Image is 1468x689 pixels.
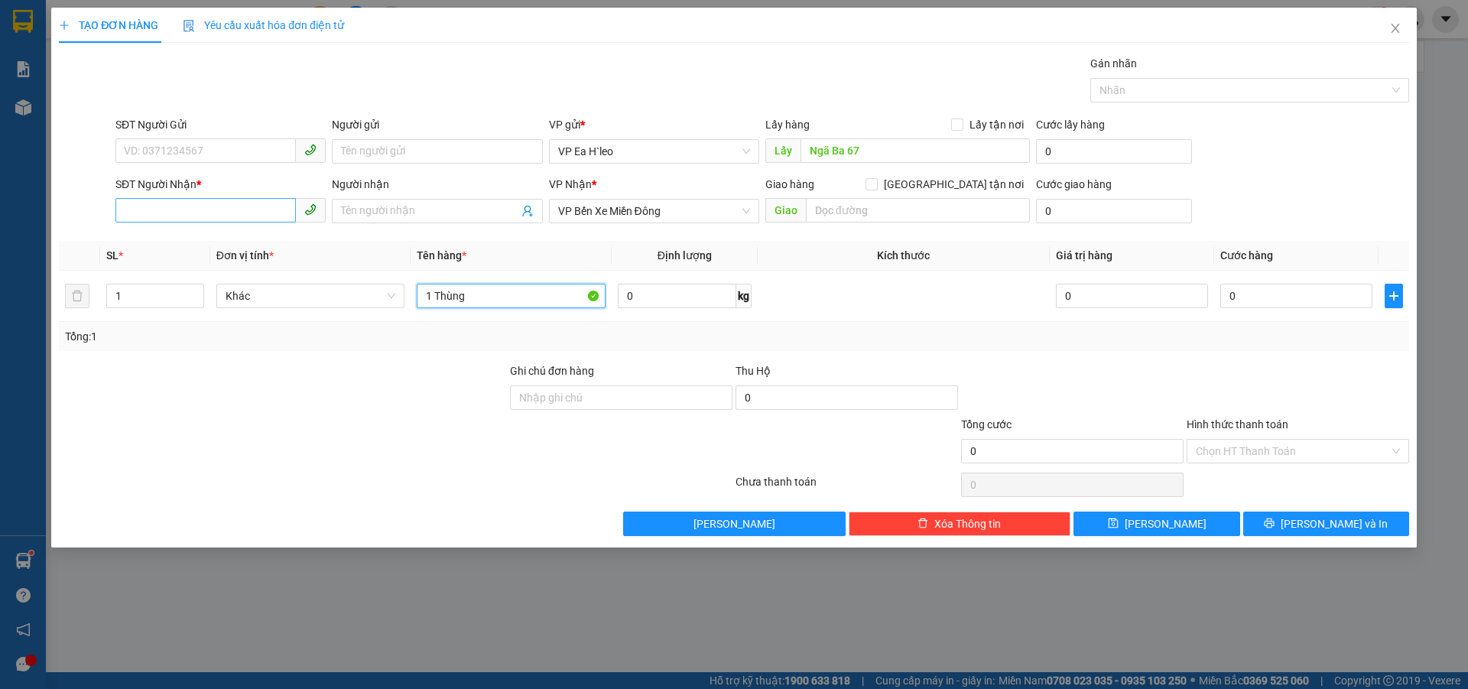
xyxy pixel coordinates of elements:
[961,418,1012,431] span: Tổng cước
[183,20,195,32] img: icon
[59,20,70,31] span: plus
[417,284,606,308] input: VD: Bàn, Ghế
[1090,57,1137,70] label: Gán nhãn
[65,328,567,345] div: Tổng: 1
[226,284,396,307] span: Khác
[1389,22,1401,34] span: close
[417,249,466,262] span: Tên hàng
[304,144,317,156] span: phone
[558,200,750,223] span: VP Bến Xe Miền Đông
[806,198,1030,223] input: Dọc đường
[1108,518,1119,530] span: save
[1036,119,1105,131] label: Cước lấy hàng
[106,249,119,262] span: SL
[658,249,712,262] span: Định lượng
[734,473,960,500] div: Chưa thanh toán
[115,116,326,133] div: SĐT Người Gửi
[1187,418,1288,431] label: Hình thức thanh toán
[849,512,1071,536] button: deleteXóa Thông tin
[549,116,759,133] div: VP gửi
[510,365,594,377] label: Ghi chú đơn hàng
[1281,515,1388,532] span: [PERSON_NAME] và In
[765,119,810,131] span: Lấy hàng
[1036,139,1192,164] input: Cước lấy hàng
[1385,284,1403,308] button: plus
[1220,249,1273,262] span: Cước hàng
[623,512,846,536] button: [PERSON_NAME]
[934,515,1001,532] span: Xóa Thông tin
[765,198,806,223] span: Giao
[1374,8,1417,50] button: Close
[878,176,1030,193] span: [GEOGRAPHIC_DATA] tận nơi
[765,178,814,190] span: Giao hàng
[693,515,775,532] span: [PERSON_NAME]
[917,518,928,530] span: delete
[1125,515,1207,532] span: [PERSON_NAME]
[1036,178,1112,190] label: Cước giao hàng
[304,203,317,216] span: phone
[549,178,592,190] span: VP Nhận
[332,116,542,133] div: Người gửi
[801,138,1030,163] input: Dọc đường
[1056,249,1112,262] span: Giá trị hàng
[765,138,801,163] span: Lấy
[65,284,89,308] button: delete
[510,385,732,410] input: Ghi chú đơn hàng
[1385,290,1402,302] span: plus
[332,176,542,193] div: Người nhận
[736,284,752,308] span: kg
[1264,518,1275,530] span: printer
[1036,199,1192,223] input: Cước giao hàng
[59,19,158,31] span: TẠO ĐƠN HÀNG
[521,205,534,217] span: user-add
[1056,284,1208,308] input: 0
[183,19,344,31] span: Yêu cầu xuất hóa đơn điện tử
[1073,512,1239,536] button: save[PERSON_NAME]
[1243,512,1409,536] button: printer[PERSON_NAME] và In
[877,249,930,262] span: Kích thước
[216,249,274,262] span: Đơn vị tính
[558,140,750,163] span: VP Ea H`leo
[963,116,1030,133] span: Lấy tận nơi
[115,176,326,193] div: SĐT Người Nhận
[736,365,771,377] span: Thu Hộ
